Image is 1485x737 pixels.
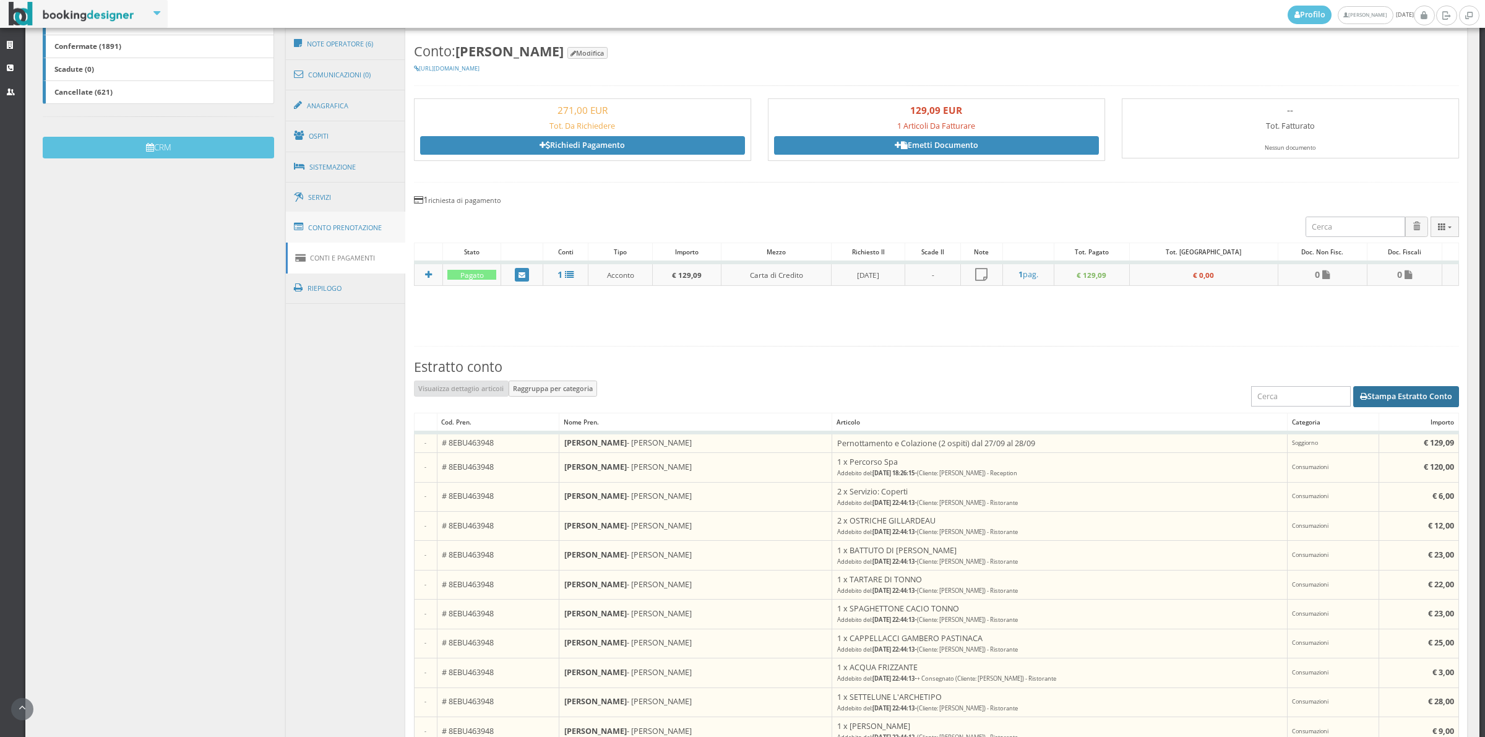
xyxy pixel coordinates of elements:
[872,675,915,683] b: [DATE] 22:44:13
[564,667,627,678] b: [PERSON_NAME]
[837,616,915,624] small: Addebito del:
[1428,608,1454,619] b: € 23,00
[567,47,608,59] button: Modifica
[837,527,1283,536] h5: -
[447,270,496,280] div: Pagato
[414,511,437,540] td: -
[1432,667,1454,678] b: € 3,00
[837,575,1283,584] h5: 1 x TARTARE DI TONNO
[1288,453,1379,482] td: Consumazioni
[837,673,1283,683] h5: -
[564,609,828,618] h5: - [PERSON_NAME]
[414,194,1459,205] h4: 1
[837,585,1283,595] h5: -
[437,413,559,431] div: Cod. Pren.
[543,243,588,261] div: Conti
[1288,6,1332,24] a: Profilo
[588,243,652,261] div: Tipo
[564,462,627,472] b: [PERSON_NAME]
[1428,550,1454,560] b: € 23,00
[442,726,555,736] h5: # 8EBU463948
[286,28,406,60] a: Note Operatore (6)
[837,704,915,712] small: Addebito del:
[564,579,627,590] b: [PERSON_NAME]
[872,704,915,712] b: [DATE] 22:44:13
[1431,217,1459,237] div: Colonne
[43,58,274,81] a: Scadute (0)
[1018,269,1023,280] b: 1
[872,528,915,536] b: [DATE] 22:44:13
[1379,413,1458,431] div: Importo
[837,457,1283,467] h5: 1 x Percorso Spa
[564,437,627,448] b: [PERSON_NAME]
[672,270,702,280] b: € 129,09
[1288,629,1379,658] td: Consumazioni
[564,438,828,447] h5: - [PERSON_NAME]
[428,196,501,205] small: richiesta di pagamento
[1278,243,1367,261] div: Doc. Non Fisc.
[653,243,721,261] div: Importo
[420,105,745,116] h3: 271,00 EUR
[832,243,904,261] div: Richiesto il
[564,520,627,531] b: [PERSON_NAME]
[837,645,915,653] small: Addebito del:
[564,550,828,559] h5: - [PERSON_NAME]
[721,262,832,286] td: Carta di Credito
[872,645,915,653] b: [DATE] 22:44:13
[837,675,915,683] small: Addebito del:
[1306,217,1405,237] input: Cerca
[1424,462,1454,472] b: € 120,00
[442,550,555,559] h5: # 8EBU463948
[43,137,274,158] button: CRM
[837,528,915,536] small: Addebito del:
[414,687,437,717] td: -
[559,413,832,431] div: Nome Pren.
[1288,541,1379,570] td: Consumazioni
[54,64,94,74] b: Scadute (0)
[1007,270,1049,279] a: 1pag.
[917,645,1018,653] small: (Cliente: [PERSON_NAME]) - Ristorante
[564,462,828,472] h5: - [PERSON_NAME]
[1193,270,1214,280] b: € 0,00
[721,243,831,261] div: Mezzo
[564,491,828,501] h5: - [PERSON_NAME]
[1128,121,1453,131] h5: Tot. Fatturato
[1428,579,1454,590] b: € 22,00
[442,521,555,530] h5: # 8EBU463948
[1397,269,1402,280] b: 0
[872,469,915,477] b: [DATE] 18:26:15
[1130,243,1278,261] div: Tot. [GEOGRAPHIC_DATA]
[837,439,1283,448] h5: Pernottamento e Colazione (2 ospiti) dal 27/09 al 28/09
[414,453,437,482] td: -
[286,182,406,213] a: Servizi
[442,697,555,706] h5: # 8EBU463948
[414,43,1459,59] h3: Conto:
[905,243,960,261] div: Scade il
[1367,243,1441,261] div: Doc. Fiscali
[557,269,562,280] b: 1
[420,121,745,131] h5: Tot. Da Richiedere
[286,90,406,122] a: Anagrafica
[564,697,828,706] h5: - [PERSON_NAME]
[588,262,652,286] td: Acconto
[1288,413,1379,431] div: Categoria
[54,41,121,51] b: Confermate (1891)
[286,151,406,183] a: Sistemazione
[774,121,1099,131] h5: 1 Articoli Da Fatturare
[564,580,828,589] h5: - [PERSON_NAME]
[1431,217,1459,237] button: Columns
[905,262,960,286] td: -
[564,491,627,501] b: [PERSON_NAME]
[837,692,1283,702] h5: 1 x SETTELUNE L'ARCHETIPO
[1077,270,1106,280] b: € 129,09
[917,469,1017,477] small: (Cliente: [PERSON_NAME]) - Reception
[564,608,627,619] b: [PERSON_NAME]
[1007,270,1049,279] h5: pag.
[286,243,406,274] a: Conti e Pagamenti
[414,433,437,453] td: -
[837,498,1283,507] h5: -
[1428,520,1454,531] b: € 12,00
[1432,726,1454,736] b: € 9,00
[837,722,1283,731] h5: 1 x [PERSON_NAME]
[1288,570,1379,599] td: Consumazioni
